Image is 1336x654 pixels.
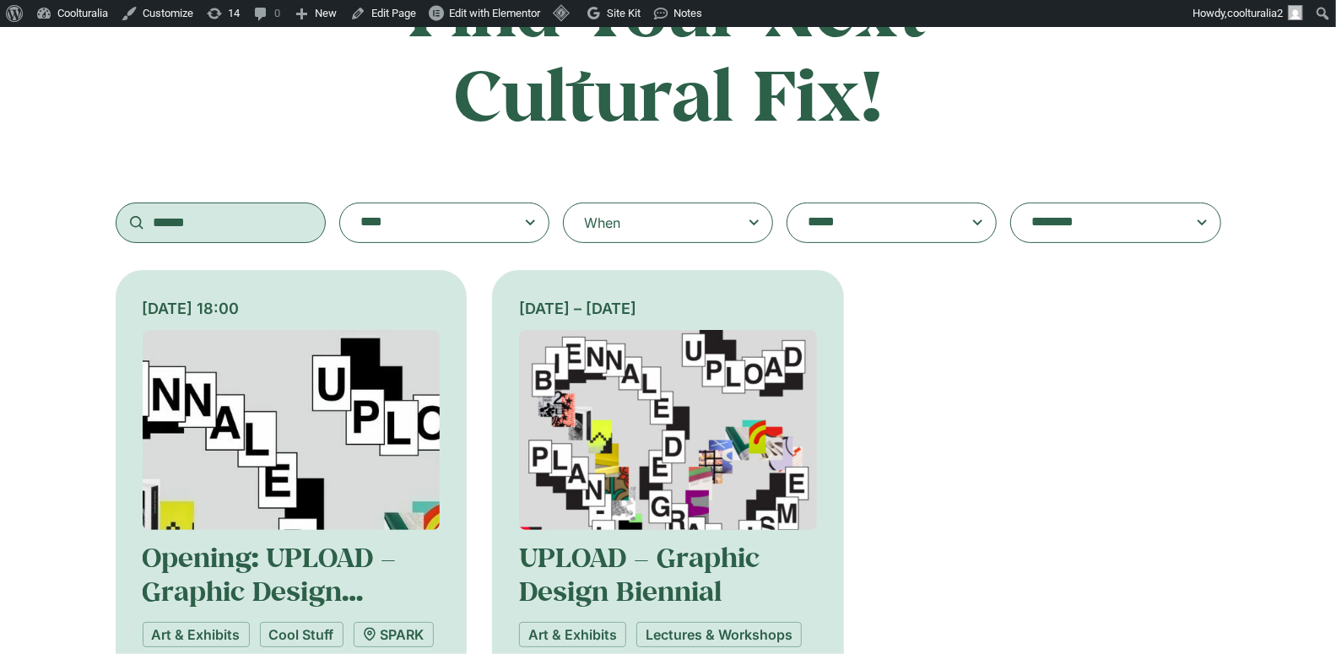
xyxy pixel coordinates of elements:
[519,622,626,647] a: Art & Exhibits
[360,211,495,235] textarea: Search
[1227,7,1283,19] span: coolturalia2
[143,297,441,320] div: [DATE] 18:00
[449,7,540,19] span: Edit with Elementor
[260,622,343,647] a: Cool Stuff
[354,622,434,647] a: SPARK
[584,213,620,233] div: When
[636,622,802,647] a: Lectures & Workshops
[607,7,641,19] span: Site Kit
[519,539,760,608] a: UPLOAD – Graphic Design Biennial
[143,622,250,647] a: Art & Exhibits
[519,297,817,320] div: [DATE] – [DATE]
[808,211,943,235] textarea: Search
[143,330,441,530] img: Coolturalia - Vernissage de l'exposition UPLOAD
[1031,211,1166,235] textarea: Search
[143,539,397,643] a: Opening: UPLOAD – Graphic Design Biennial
